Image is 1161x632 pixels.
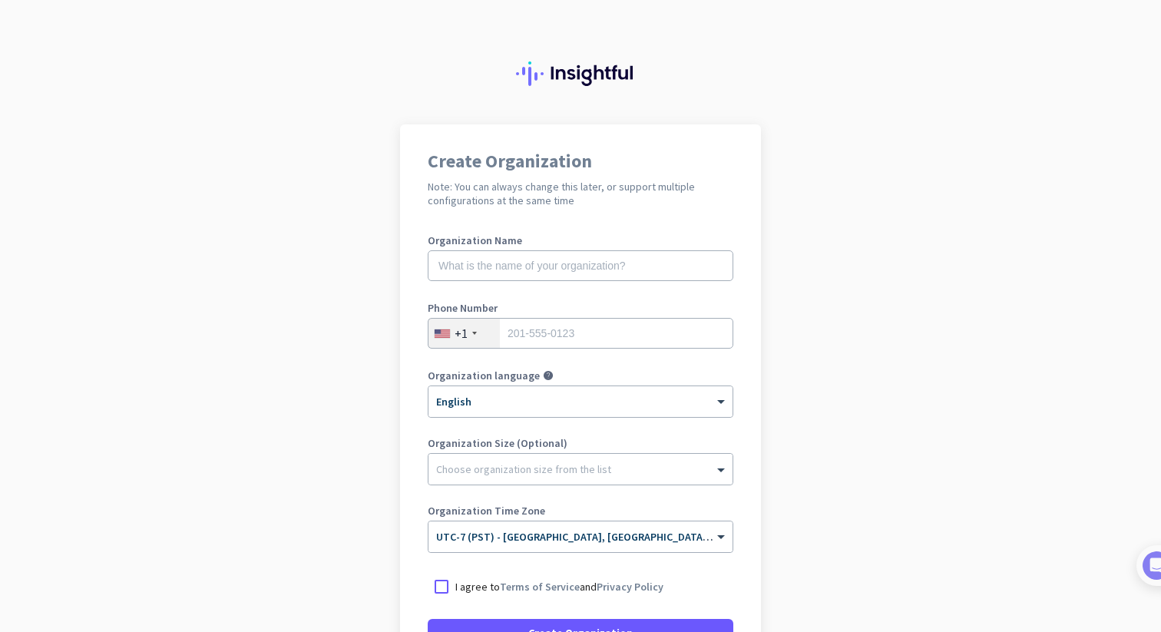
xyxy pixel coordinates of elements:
input: What is the name of your organization? [428,250,733,281]
input: 201-555-0123 [428,318,733,349]
label: Organization Name [428,235,733,246]
label: Phone Number [428,303,733,313]
p: I agree to and [455,579,663,594]
img: Insightful [516,61,645,86]
h2: Note: You can always change this later, or support multiple configurations at the same time [428,180,733,207]
i: help [543,370,554,381]
label: Organization Size (Optional) [428,438,733,448]
a: Privacy Policy [597,580,663,594]
h1: Create Organization [428,152,733,170]
div: +1 [455,326,468,341]
label: Organization language [428,370,540,381]
label: Organization Time Zone [428,505,733,516]
a: Terms of Service [500,580,580,594]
